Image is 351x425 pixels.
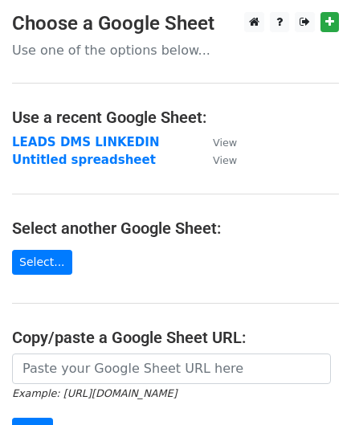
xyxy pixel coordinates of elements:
a: View [197,135,237,149]
a: Untitled spreadsheet [12,153,156,167]
small: Example: [URL][DOMAIN_NAME] [12,387,177,399]
small: View [213,154,237,166]
h4: Copy/paste a Google Sheet URL: [12,328,339,347]
a: View [197,153,237,167]
p: Use one of the options below... [12,42,339,59]
small: View [213,137,237,149]
a: Select... [12,250,72,275]
h4: Use a recent Google Sheet: [12,108,339,127]
input: Paste your Google Sheet URL here [12,353,331,384]
h3: Choose a Google Sheet [12,12,339,35]
a: LEADS DMS LINKEDIN [12,135,159,149]
h4: Select another Google Sheet: [12,219,339,238]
